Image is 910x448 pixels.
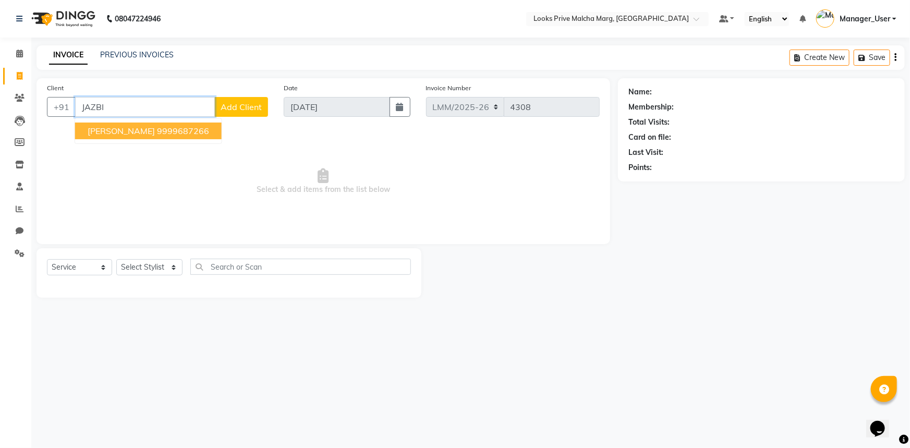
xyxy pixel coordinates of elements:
span: Manager_User [840,14,890,25]
b: 08047224946 [115,4,161,33]
a: PREVIOUS INVOICES [100,50,174,59]
input: Search or Scan [190,259,411,275]
div: Name: [628,87,652,98]
button: Create New [790,50,850,66]
div: Points: [628,162,652,173]
button: Add Client [214,97,268,117]
label: Client [47,83,64,93]
span: [PERSON_NAME] [88,126,155,136]
img: Manager_User [816,9,834,28]
div: Card on file: [628,132,671,143]
img: logo [27,4,98,33]
label: Invoice Number [426,83,471,93]
label: Date [284,83,298,93]
span: Select & add items from the list below [47,129,600,234]
ngb-highlight: 9999687266 [157,126,209,136]
div: Membership: [628,102,674,113]
span: Add Client [221,102,262,112]
div: Total Visits: [628,117,670,128]
iframe: chat widget [866,406,900,438]
button: Save [854,50,890,66]
input: Search by Name/Mobile/Email/Code [75,97,215,117]
button: +91 [47,97,76,117]
div: Last Visit: [628,147,663,158]
a: INVOICE [49,46,88,65]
